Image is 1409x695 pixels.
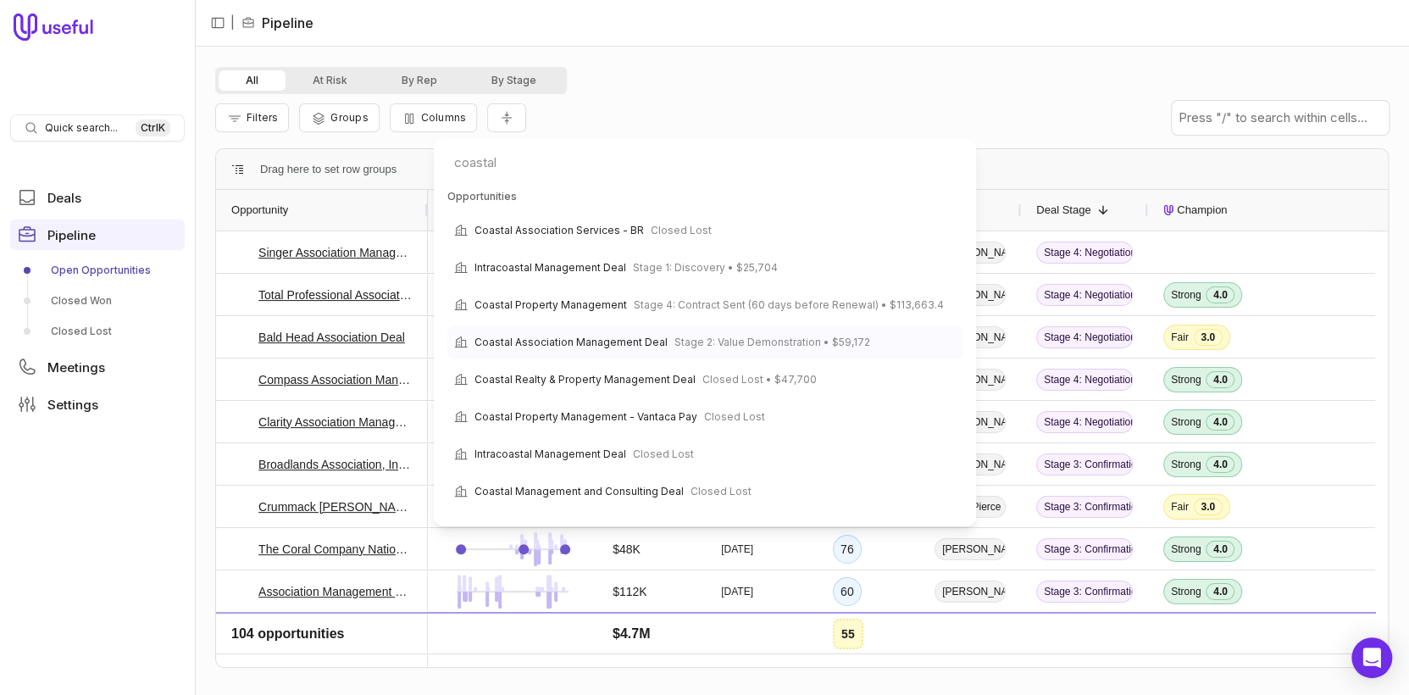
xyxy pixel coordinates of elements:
[691,481,752,502] span: Closed Lost
[633,258,778,278] span: Stage 1: Discovery • $25,704
[474,481,684,502] span: Coastal Management and Consulting Deal
[441,186,969,520] div: Suggestions
[474,220,644,241] span: Coastal Association Services - BR
[474,332,668,353] span: Coastal Association Management Deal
[474,258,626,278] span: Intracoastal Management Deal
[651,220,712,241] span: Closed Lost
[441,146,969,180] input: Search for pages and commands...
[474,295,627,315] span: Coastal Property Management
[643,519,756,539] span: Closed Lost • $25,920
[704,407,765,427] span: Closed Lost
[474,407,697,427] span: Coastal Property Management - Vantaca Pay
[633,444,694,464] span: Closed Lost
[474,370,696,390] span: Coastal Realty & Property Management Deal
[474,444,626,464] span: Intracoastal Management Deal
[474,519,636,539] span: Coastal Association Services - 2
[702,370,817,390] span: Closed Lost • $47,700
[447,186,962,207] div: Opportunities
[674,332,870,353] span: Stage 2: Value Demonstration • $59,172
[634,295,944,315] span: Stage 4: Contract Sent (60 days before Renewal) • $113,663.4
